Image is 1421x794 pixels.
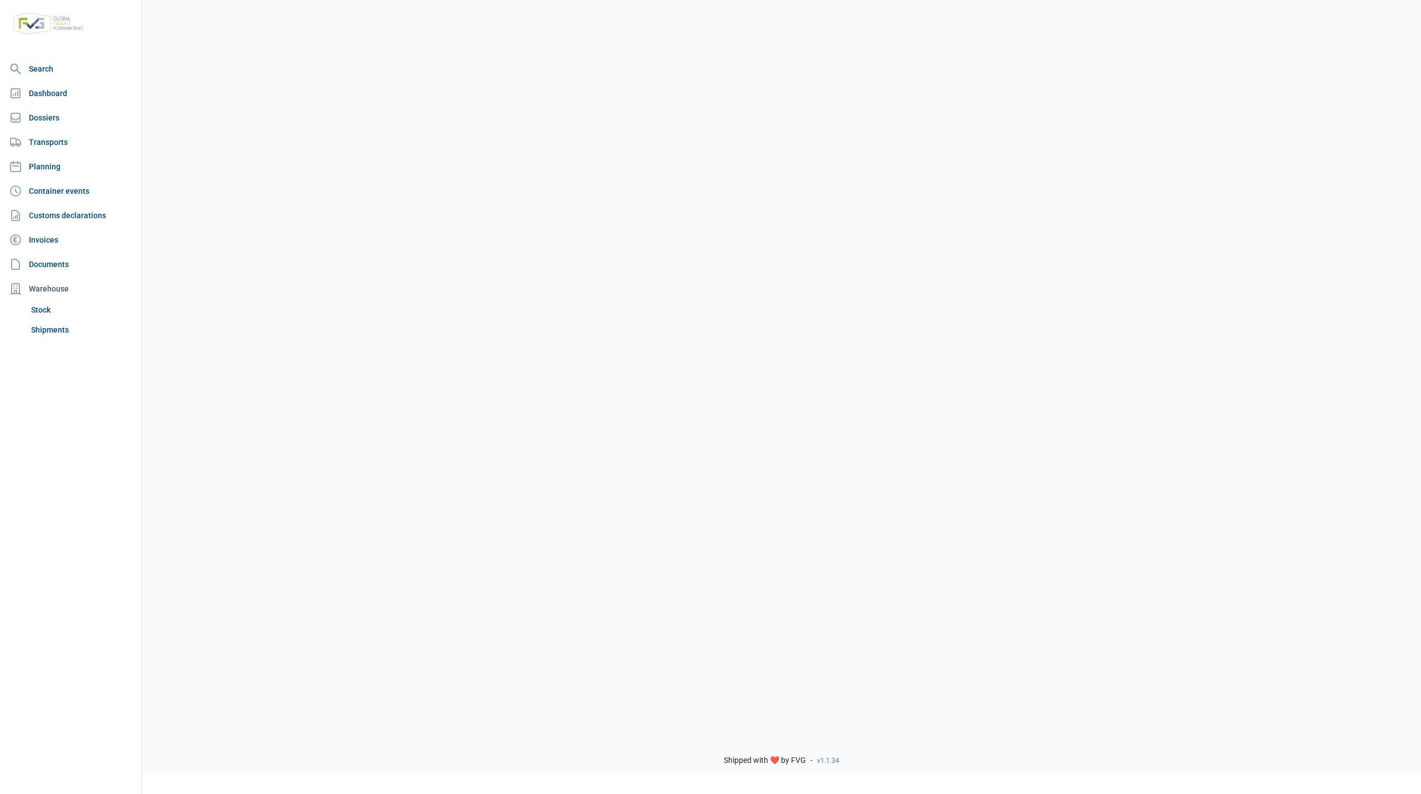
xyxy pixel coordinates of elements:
a: Stock [27,300,137,320]
a: Planning [4,155,137,178]
a: Search [4,58,137,80]
span: Shipped with ❤️ by FVG [724,756,806,766]
a: Shipments [27,320,137,340]
span: v1.1.34 [817,756,839,765]
a: Documents [4,253,137,275]
a: Invoices [4,229,137,251]
a: Container events [4,180,137,202]
a: Dashboard [4,82,137,104]
div: Warehouse [4,278,137,300]
a: Customs declarations [4,204,137,227]
a: Dossiers [4,107,137,129]
span: - [810,756,813,766]
img: FVG - Global freight forwarding [9,8,88,39]
a: Transports [4,131,137,153]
